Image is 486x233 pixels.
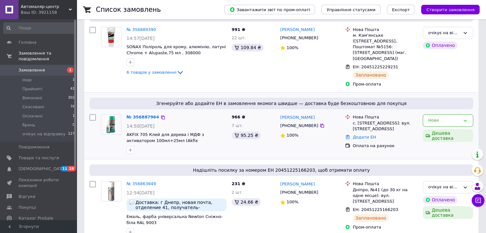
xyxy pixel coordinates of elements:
span: 966 ₴ [232,115,245,119]
div: Нова Пошта [353,27,418,33]
button: Експорт [387,5,415,14]
span: очікує на відправку [22,131,66,137]
span: 0 [73,122,75,128]
div: Заплановано [353,214,389,222]
div: с. [STREET_ADDRESS]: вул. [STREET_ADDRESS] [353,120,418,132]
span: 28 [68,166,75,171]
span: Головна [19,40,36,45]
span: Замовлення [19,67,45,73]
span: Оплачені [22,113,42,119]
div: Пром-оплата [353,224,418,230]
div: Пром-оплата [353,81,418,87]
button: Чат з покупцем [472,194,484,207]
button: Завантажити звіт по пром-оплаті [224,5,315,14]
a: Емаль, фарба універсальна Newton Сніжно-біла RAL 9003 [127,214,223,225]
a: Додати ЕН [353,135,376,139]
div: [PHONE_NUMBER] [279,34,320,42]
span: Товари та послуги [19,155,59,161]
span: 41 [70,86,75,92]
span: 100% [287,199,298,204]
div: 24.66 ₴ [232,198,261,206]
div: Оплата на рахунок [353,143,418,149]
span: Доставка: г Днепр, новая почта, отделение 41, получатель- [PERSON_NAME], 0667567109 [135,200,224,210]
span: Автомаляр-центр [21,4,69,10]
span: Створити замовлення [426,7,474,12]
span: 7 шт. [232,123,243,128]
a: 6 товарів у замовленні [127,70,184,75]
span: 12:54[DATE] [127,190,155,195]
a: Фото товару [101,181,121,201]
a: SONAX Поліроль для хрому, алюмінію, латуні Chrome + Alupaste,75 мл , 308000 [127,44,226,55]
span: 991 ₴ [232,27,245,32]
div: Нова Пошта [353,114,418,120]
span: 1 [73,113,75,119]
span: 1 [67,67,73,73]
span: Повідомлення [19,144,50,150]
span: Надішліть посилку за номером ЕН 20451225166203, щоб отримати оплату [92,167,471,173]
img: Фото товару [101,27,121,47]
span: Замовлення та повідомлення [19,50,77,62]
div: 95.25 ₴ [232,132,261,139]
span: Показники роботи компанії [19,177,59,189]
div: 109.84 ₴ [232,44,264,51]
span: Скасовані [22,104,44,110]
span: Завантажити звіт по пром-оплаті [229,7,310,12]
span: 14:50[DATE] [127,124,155,129]
span: Нові [22,77,32,83]
div: Нова Пошта [353,181,418,187]
button: Управління статусами [321,5,381,14]
span: 127 [68,131,75,137]
span: Прийняті [22,86,42,92]
div: [PHONE_NUMBER] [279,122,320,130]
div: Нове [428,117,460,124]
span: Покупці [19,205,36,210]
a: № 356887964 [127,115,159,119]
div: Дешева доставка [423,129,473,142]
a: Фото товару [101,114,121,135]
a: [PERSON_NAME] [280,115,315,121]
span: 100% [287,133,298,138]
span: Каталог ProSale [19,215,53,221]
div: Заплановано [353,71,389,79]
div: Оплачено [423,196,457,204]
a: № 356889390 [127,27,156,32]
a: [PERSON_NAME] [280,181,315,187]
div: [PHONE_NUMBER] [279,188,320,197]
div: Дніпро, №41 (до 30 кг на одне місце): вул. [STREET_ADDRESS] [353,187,418,205]
button: Створити замовлення [421,5,480,14]
a: AKFIX 705 Клей для дерева і МДФ з активатором 100мл+25мл (Akfix [GEOGRAPHIC_DATA]), коробка/блістер [127,132,210,149]
a: № 356863849 [127,181,156,186]
span: 302 [68,95,75,101]
a: Створити замовлення [415,7,480,12]
img: Фото товару [108,181,114,201]
span: ЕН: 20451225166203 [353,207,398,212]
span: 231 ₴ [232,181,245,186]
img: Фото товару [104,115,118,134]
span: [DEMOGRAPHIC_DATA] [19,166,66,172]
h1: Список замовлень [96,6,161,13]
div: Ваш ID: 3921158 [21,10,77,15]
span: 2 шт. [232,190,243,195]
div: Оплачено [423,41,457,49]
div: м. Кам'янське ([STREET_ADDRESS], Поштомат №5156: [STREET_ADDRESS] (маг. [GEOGRAPHIC_DATA]) [353,33,418,62]
span: Відгуки [19,194,35,199]
span: Виконані [22,95,42,101]
span: 22 шт. [232,35,246,40]
div: очікує на відправку [428,30,460,36]
span: Експорт [392,7,410,12]
a: [PERSON_NAME] [280,27,315,33]
span: 11 [61,166,68,171]
div: очікує на відправку [428,184,460,191]
img: :speech_balloon: [129,200,134,205]
span: 1 [73,77,75,83]
span: 6 товарів у замовленні [127,70,176,75]
span: ЕН: 20451225229231 [353,64,398,69]
span: Управління статусами [327,7,375,12]
div: Дешева доставка [423,206,473,219]
span: 76 [70,104,75,110]
span: Згенеруйте або додайте ЕН в замовлення якомога швидше — доставка буде безкоштовною для покупця [92,100,471,107]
